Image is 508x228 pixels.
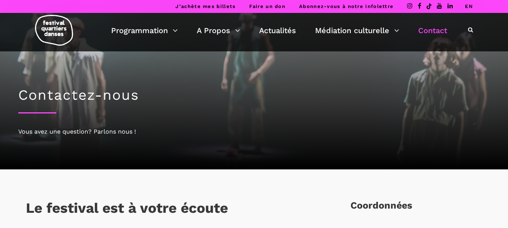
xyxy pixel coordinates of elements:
div: Vous avez une question? Parlons nous ! [18,127,490,137]
a: Faire un don [249,3,285,9]
a: J’achète mes billets [175,3,236,9]
img: logo-fqd-med [35,15,73,46]
a: A Propos [197,24,240,37]
a: Abonnez-vous à notre infolettre [299,3,393,9]
a: EN [465,3,473,9]
a: Programmation [111,24,178,37]
h3: Le festival est à votre écoute [26,200,228,219]
a: Actualités [259,24,296,37]
h3: Coordonnées [350,200,412,219]
a: Médiation culturelle [315,24,399,37]
a: Contact [418,24,447,37]
h1: Contactez-nous [18,87,490,104]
